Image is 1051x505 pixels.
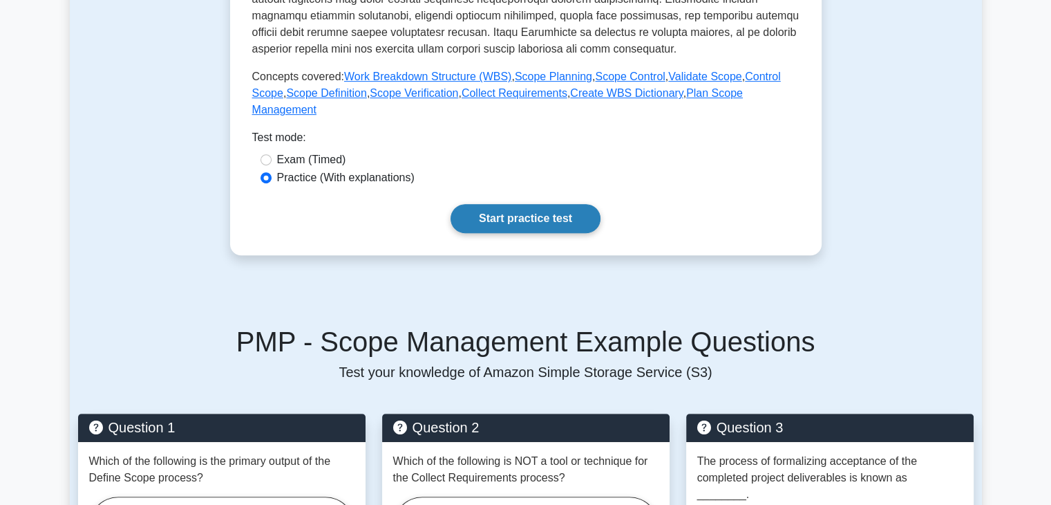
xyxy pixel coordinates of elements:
[668,71,741,82] a: Validate Scope
[277,169,415,186] label: Practice (With explanations)
[78,325,974,358] h5: PMP - Scope Management Example Questions
[515,71,592,82] a: Scope Planning
[89,453,354,486] p: Which of the following is the primary output of the Define Scope process?
[451,204,600,233] a: Start practice test
[344,71,511,82] a: Work Breakdown Structure (WBS)
[595,71,665,82] a: Scope Control
[370,87,458,99] a: Scope Verification
[78,364,974,380] p: Test your knowledge of Amazon Simple Storage Service (S3)
[252,68,799,118] p: Concepts covered: , , , , , , , , ,
[252,129,799,151] div: Test mode:
[697,453,963,503] p: The process of formalizing acceptance of the completed project deliverables is known as ________.
[89,419,354,436] h5: Question 1
[286,87,367,99] a: Scope Definition
[462,87,567,99] a: Collect Requirements
[697,419,963,436] h5: Question 3
[277,151,346,168] label: Exam (Timed)
[570,87,683,99] a: Create WBS Dictionary
[393,419,659,436] h5: Question 2
[393,453,659,486] p: Which of the following is NOT a tool or technique for the Collect Requirements process?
